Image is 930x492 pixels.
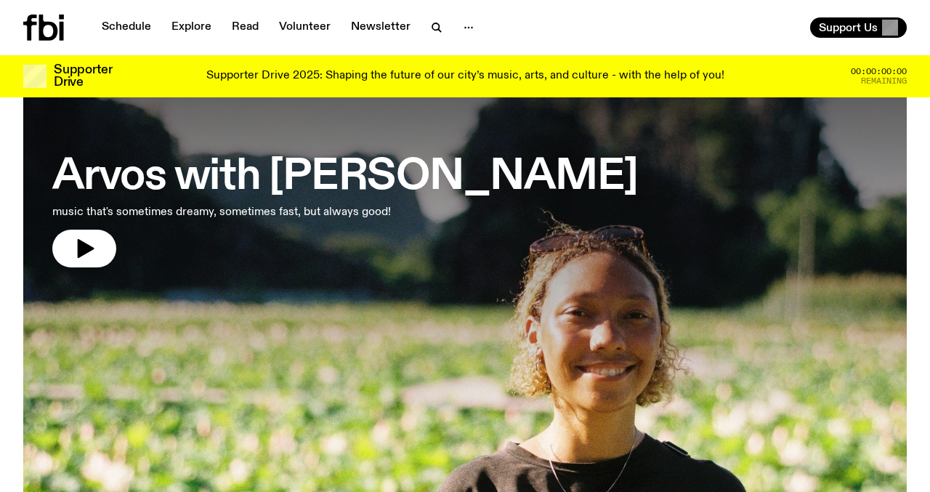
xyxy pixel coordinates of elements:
[819,21,878,34] span: Support Us
[223,17,267,38] a: Read
[206,70,724,83] p: Supporter Drive 2025: Shaping the future of our city’s music, arts, and culture - with the help o...
[270,17,339,38] a: Volunteer
[861,77,907,85] span: Remaining
[54,64,112,89] h3: Supporter Drive
[52,157,638,198] h3: Arvos with [PERSON_NAME]
[851,68,907,76] span: 00:00:00:00
[810,17,907,38] button: Support Us
[52,142,638,267] a: Arvos with [PERSON_NAME]music that's sometimes dreamy, sometimes fast, but always good!
[163,17,220,38] a: Explore
[342,17,419,38] a: Newsletter
[93,17,160,38] a: Schedule
[52,203,424,221] p: music that's sometimes dreamy, sometimes fast, but always good!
